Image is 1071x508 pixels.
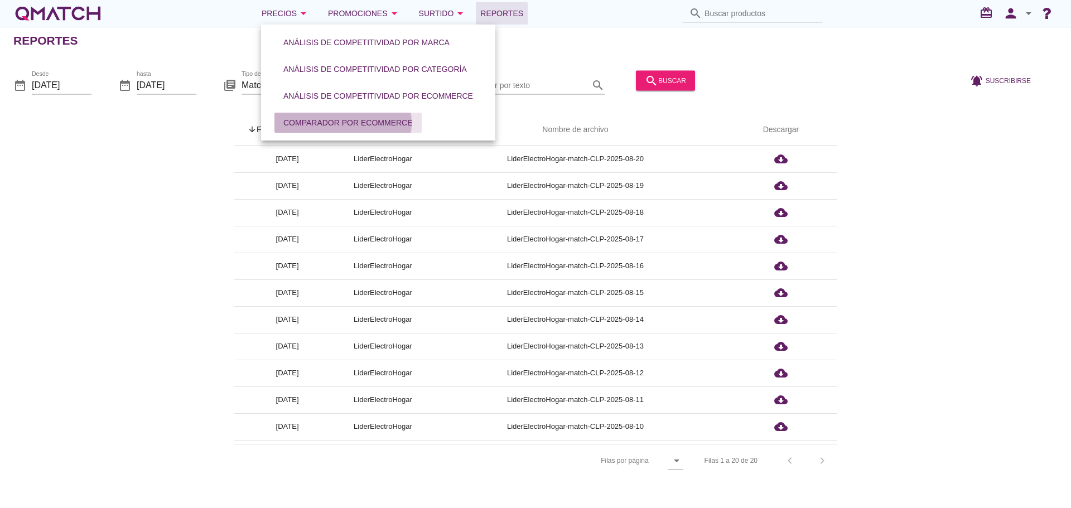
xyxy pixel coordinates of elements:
[689,7,702,20] i: search
[283,37,450,49] div: Análisis de competitividad por marca
[270,109,426,136] a: Comparador por eCommerce
[477,76,589,94] input: Filtrar por texto
[476,2,528,25] a: Reportes
[234,172,340,199] td: [DATE]
[705,456,758,466] div: Filas 1 a 20 de 20
[234,114,340,146] th: Fecha de extracción: Sorted descending. Activate to remove sorting.
[262,7,310,20] div: Precios
[774,313,788,326] i: cloud_download
[283,64,467,75] div: Análisis de competitividad por categoría
[340,360,426,386] td: LiderElectroHogar
[242,76,330,94] input: Tipo de reporte*
[410,2,476,25] button: Surtido
[223,78,237,91] i: library_books
[1000,6,1022,21] i: person
[426,226,725,253] td: LiderElectroHogar-match-CLP-2025-08-17
[340,172,426,199] td: LiderElectroHogar
[274,59,476,79] button: Análisis de competitividad por categoría
[270,29,463,56] a: Análisis de competitividad por marca
[234,333,340,360] td: [DATE]
[234,146,340,172] td: [DATE]
[297,7,310,20] i: arrow_drop_down
[774,259,788,273] i: cloud_download
[489,444,683,477] div: Filas por página
[426,199,725,226] td: LiderElectroHogar-match-CLP-2025-08-18
[13,2,103,25] a: white-qmatch-logo
[340,333,426,360] td: LiderElectroHogar
[234,386,340,413] td: [DATE]
[591,78,605,91] i: search
[340,413,426,440] td: LiderElectroHogar
[774,233,788,246] i: cloud_download
[645,74,658,87] i: search
[774,179,788,192] i: cloud_download
[234,306,340,333] td: [DATE]
[426,413,725,440] td: LiderElectroHogar-match-CLP-2025-08-10
[705,4,816,22] input: Buscar productos
[137,76,196,94] input: hasta
[283,117,413,129] div: Comparador por eCommerce
[961,70,1040,90] button: Suscribirse
[274,113,422,133] button: Comparador por eCommerce
[234,199,340,226] td: [DATE]
[774,152,788,166] i: cloud_download
[986,75,1031,85] span: Suscribirse
[13,32,78,50] h2: Reportes
[283,90,473,102] div: Análisis de competitividad por eCommerce
[426,360,725,386] td: LiderElectroHogar-match-CLP-2025-08-12
[774,206,788,219] i: cloud_download
[340,226,426,253] td: LiderElectroHogar
[774,393,788,407] i: cloud_download
[340,199,426,226] td: LiderElectroHogar
[248,125,257,134] i: arrow_upward
[980,6,997,20] i: redeem
[340,146,426,172] td: LiderElectroHogar
[774,366,788,380] i: cloud_download
[426,440,725,467] td: LiderElectroHogar-match-CLP-2025-08-09
[274,86,482,106] button: Análisis de competitividad por eCommerce
[774,340,788,353] i: cloud_download
[340,279,426,306] td: LiderElectroHogar
[340,386,426,413] td: LiderElectroHogar
[234,360,340,386] td: [DATE]
[388,7,401,20] i: arrow_drop_down
[234,253,340,279] td: [DATE]
[426,253,725,279] td: LiderElectroHogar-match-CLP-2025-08-16
[274,32,459,52] button: Análisis de competitividad por marca
[319,2,410,25] button: Promociones
[340,306,426,333] td: LiderElectroHogar
[340,440,426,467] td: LiderElectroHogar
[426,333,725,360] td: LiderElectroHogar-match-CLP-2025-08-13
[970,74,986,87] i: notifications_active
[118,78,132,91] i: date_range
[32,76,91,94] input: Desde
[426,386,725,413] td: LiderElectroHogar-match-CLP-2025-08-11
[234,226,340,253] td: [DATE]
[774,420,788,433] i: cloud_download
[253,2,319,25] button: Precios
[340,253,426,279] td: LiderElectroHogar
[328,7,401,20] div: Promociones
[636,70,695,90] button: buscar
[234,440,340,467] td: [DATE]
[454,7,467,20] i: arrow_drop_down
[426,172,725,199] td: LiderElectroHogar-match-CLP-2025-08-19
[234,413,340,440] td: [DATE]
[725,114,837,146] th: Descargar: Not sorted.
[270,56,480,83] a: Análisis de competitividad por categoría
[426,306,725,333] td: LiderElectroHogar-match-CLP-2025-08-14
[670,454,683,467] i: arrow_drop_down
[13,78,27,91] i: date_range
[774,286,788,299] i: cloud_download
[270,83,486,109] a: Análisis de competitividad por eCommerce
[480,7,523,20] span: Reportes
[1022,7,1035,20] i: arrow_drop_down
[426,279,725,306] td: LiderElectroHogar-match-CLP-2025-08-15
[426,114,725,146] th: Nombre de archivo: Not sorted.
[645,74,686,87] div: buscar
[419,7,467,20] div: Surtido
[234,279,340,306] td: [DATE]
[426,146,725,172] td: LiderElectroHogar-match-CLP-2025-08-20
